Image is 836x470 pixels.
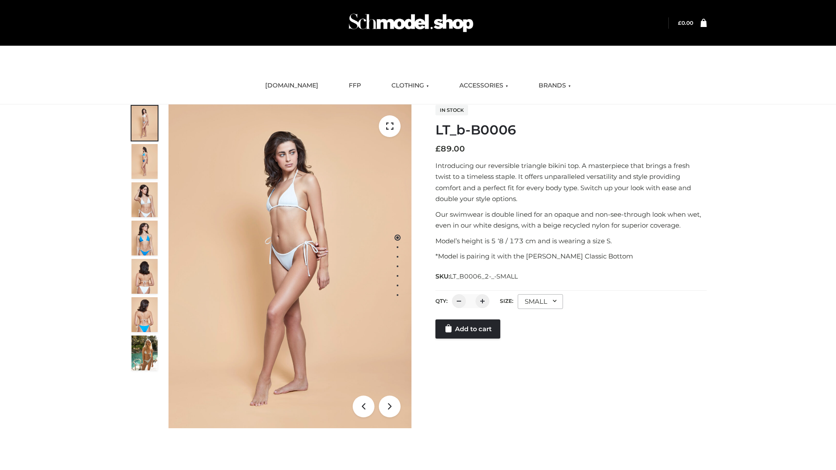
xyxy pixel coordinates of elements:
span: £ [435,144,441,154]
div: SMALL [518,294,563,309]
a: FFP [342,76,367,95]
a: Add to cart [435,319,500,339]
img: Arieltop_CloudNine_AzureSky2.jpg [131,336,158,370]
p: Introducing our reversible triangle bikini top. A masterpiece that brings a fresh twist to a time... [435,160,707,205]
img: ArielClassicBikiniTop_CloudNine_AzureSky_OW114ECO_2-scaled.jpg [131,144,158,179]
p: Our swimwear is double lined for an opaque and non-see-through look when wet, even in our white d... [435,209,707,231]
p: Model’s height is 5 ‘8 / 173 cm and is wearing a size S. [435,235,707,247]
h1: LT_b-B0006 [435,122,707,138]
a: BRANDS [532,76,577,95]
bdi: 0.00 [678,20,693,26]
img: ArielClassicBikiniTop_CloudNine_AzureSky_OW114ECO_7-scaled.jpg [131,259,158,294]
p: *Model is pairing it with the [PERSON_NAME] Classic Bottom [435,251,707,262]
a: [DOMAIN_NAME] [259,76,325,95]
img: ArielClassicBikiniTop_CloudNine_AzureSky_OW114ECO_1-scaled.jpg [131,106,158,141]
label: QTY: [435,298,448,304]
a: £0.00 [678,20,693,26]
a: ACCESSORIES [453,76,515,95]
span: LT_B0006_2-_-SMALL [450,272,518,280]
img: Schmodel Admin 964 [346,6,476,40]
span: In stock [435,105,468,115]
bdi: 89.00 [435,144,465,154]
span: £ [678,20,681,26]
img: ArielClassicBikiniTop_CloudNine_AzureSky_OW114ECO_3-scaled.jpg [131,182,158,217]
span: SKU: [435,271,519,282]
img: ArielClassicBikiniTop_CloudNine_AzureSky_OW114ECO_4-scaled.jpg [131,221,158,255]
img: ArielClassicBikiniTop_CloudNine_AzureSky_OW114ECO_8-scaled.jpg [131,297,158,332]
a: CLOTHING [385,76,435,95]
label: Size: [500,298,513,304]
img: ArielClassicBikiniTop_CloudNine_AzureSky_OW114ECO_1 [169,104,411,428]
